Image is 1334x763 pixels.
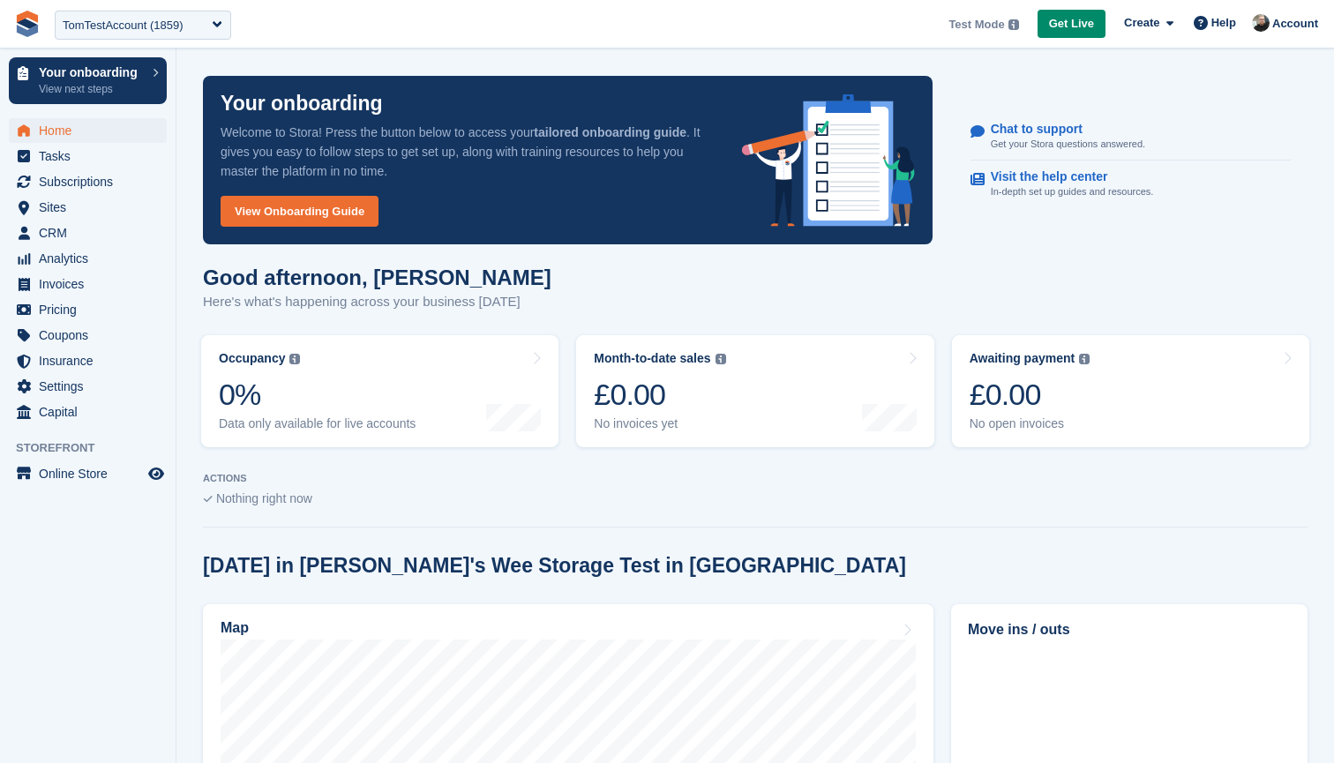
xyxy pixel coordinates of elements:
a: Chat to support Get your Stora questions answered. [971,113,1291,161]
div: TomTestAccount (1859) [63,17,184,34]
div: £0.00 [594,377,725,413]
p: Welcome to Stora! Press the button below to access your . It gives you easy to follow steps to ge... [221,123,714,181]
div: Data only available for live accounts [219,416,416,431]
span: Capital [39,400,145,424]
span: Pricing [39,297,145,322]
a: menu [9,272,167,296]
h2: Move ins / outs [968,619,1291,640]
h2: [DATE] in [PERSON_NAME]'s Wee Storage Test in [GEOGRAPHIC_DATA] [203,554,906,578]
a: Your onboarding View next steps [9,57,167,104]
span: Nothing right now [216,491,312,505]
a: menu [9,461,167,486]
div: No invoices yet [594,416,725,431]
div: 0% [219,377,416,413]
p: Here's what's happening across your business [DATE] [203,292,551,312]
span: Subscriptions [39,169,145,194]
a: menu [9,195,167,220]
img: blank_slate_check_icon-ba018cac091ee9be17c0a81a6c232d5eb81de652e7a59be601be346b1b6ddf79.svg [203,496,213,503]
a: menu [9,246,167,271]
span: Get Live [1049,15,1094,33]
h2: Map [221,620,249,636]
span: Tasks [39,144,145,168]
a: View Onboarding Guide [221,196,378,227]
img: stora-icon-8386f47178a22dfd0bd8f6a31ec36ba5ce8667c1dd55bd0f319d3a0aa187defe.svg [14,11,41,37]
p: Get your Stora questions answered. [991,137,1145,152]
span: Analytics [39,246,145,271]
p: In-depth set up guides and resources. [991,184,1154,199]
p: View next steps [39,81,144,97]
img: icon-info-grey-7440780725fd019a000dd9b08b2336e03edf1995a4989e88bcd33f0948082b44.svg [289,354,300,364]
a: menu [9,323,167,348]
img: icon-info-grey-7440780725fd019a000dd9b08b2336e03edf1995a4989e88bcd33f0948082b44.svg [1079,354,1090,364]
span: Create [1124,14,1159,32]
span: Sites [39,195,145,220]
span: Invoices [39,272,145,296]
h1: Good afternoon, [PERSON_NAME] [203,266,551,289]
a: menu [9,169,167,194]
span: Online Store [39,461,145,486]
div: Awaiting payment [970,351,1075,366]
span: Insurance [39,348,145,373]
p: Your onboarding [221,94,383,114]
img: icon-info-grey-7440780725fd019a000dd9b08b2336e03edf1995a4989e88bcd33f0948082b44.svg [1008,19,1019,30]
a: menu [9,221,167,245]
strong: tailored onboarding guide [534,125,686,139]
a: menu [9,374,167,399]
span: Help [1211,14,1236,32]
a: Month-to-date sales £0.00 No invoices yet [576,335,933,447]
div: Occupancy [219,351,285,366]
div: No open invoices [970,416,1090,431]
img: onboarding-info-6c161a55d2c0e0a8cae90662b2fe09162a5109e8cc188191df67fb4f79e88e88.svg [742,94,915,227]
div: £0.00 [970,377,1090,413]
img: Tom Huddleston [1252,14,1270,32]
span: Coupons [39,323,145,348]
span: CRM [39,221,145,245]
a: menu [9,297,167,322]
p: ACTIONS [203,473,1308,484]
a: menu [9,118,167,143]
div: Month-to-date sales [594,351,710,366]
a: menu [9,348,167,373]
a: menu [9,400,167,424]
span: Home [39,118,145,143]
span: Settings [39,374,145,399]
a: Occupancy 0% Data only available for live accounts [201,335,558,447]
p: Visit the help center [991,169,1140,184]
span: Test Mode [948,16,1004,34]
a: Get Live [1038,10,1105,39]
img: icon-info-grey-7440780725fd019a000dd9b08b2336e03edf1995a4989e88bcd33f0948082b44.svg [716,354,726,364]
a: menu [9,144,167,168]
span: Storefront [16,439,176,457]
span: Account [1272,15,1318,33]
a: Preview store [146,463,167,484]
p: Chat to support [991,122,1131,137]
a: Visit the help center In-depth set up guides and resources. [971,161,1291,208]
a: Awaiting payment £0.00 No open invoices [952,335,1309,447]
p: Your onboarding [39,66,144,79]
